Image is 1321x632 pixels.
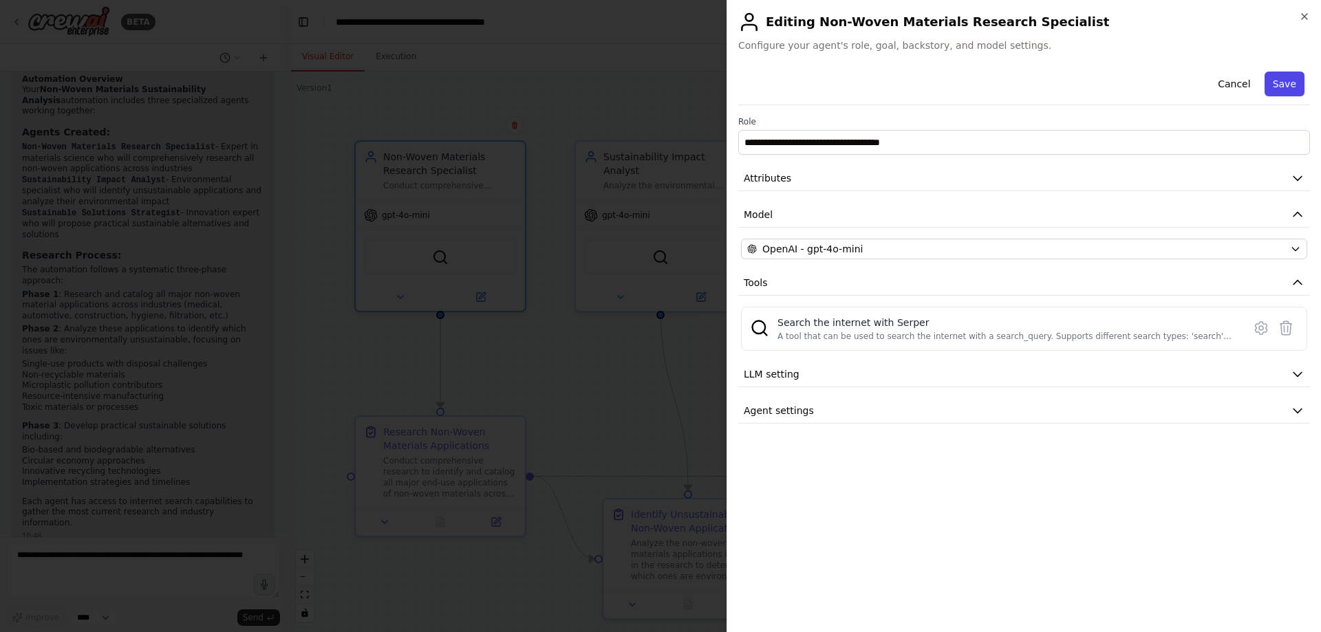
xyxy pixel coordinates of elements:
button: LLM setting [738,362,1310,387]
div: Search the internet with Serper [777,316,1235,329]
button: Agent settings [738,398,1310,424]
button: OpenAI - gpt-4o-mini [741,239,1307,259]
h2: Editing Non-Woven Materials Research Specialist [738,11,1310,33]
button: Save [1265,72,1304,96]
span: Attributes [744,171,791,185]
label: Role [738,116,1310,127]
span: Agent settings [744,404,814,417]
img: SerperDevTool [750,318,769,338]
button: Model [738,202,1310,228]
button: Attributes [738,166,1310,191]
span: Tools [744,276,768,290]
div: A tool that can be used to search the internet with a search_query. Supports different search typ... [777,331,1235,342]
span: Configure your agent's role, goal, backstory, and model settings. [738,39,1310,52]
button: Configure tool [1249,316,1274,340]
span: Model [744,208,773,221]
button: Cancel [1210,72,1258,96]
span: LLM setting [744,367,799,381]
button: Delete tool [1274,316,1298,340]
span: OpenAI - gpt-4o-mini [762,242,863,256]
button: Tools [738,270,1310,296]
